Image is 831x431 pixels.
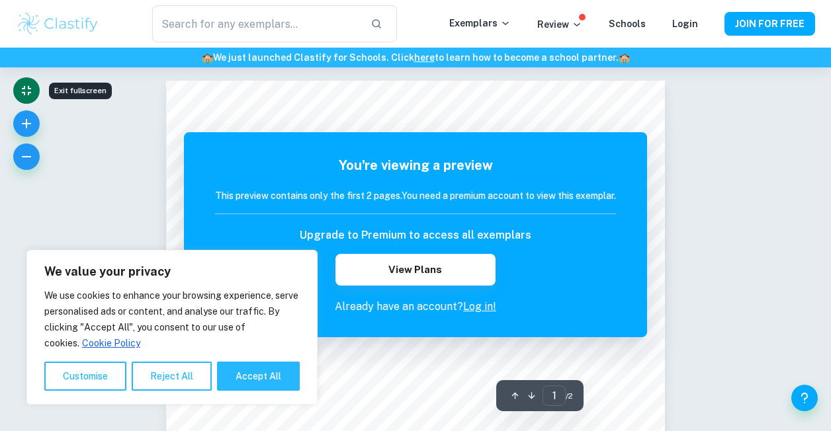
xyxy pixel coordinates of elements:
[26,250,318,405] div: We value your privacy
[609,19,646,29] a: Schools
[132,362,212,391] button: Reject All
[672,19,698,29] a: Login
[44,264,300,280] p: We value your privacy
[566,390,573,402] span: / 2
[44,288,300,351] p: We use cookies to enhance your browsing experience, serve personalised ads or content, and analys...
[152,5,360,42] input: Search for any exemplars...
[215,299,616,315] p: Already have an account?
[300,227,531,243] h6: Upgrade to Premium to access all exemplars
[49,83,112,99] div: Exit fullscreen
[463,300,496,313] a: Log in!
[13,77,40,104] button: Exit fullscreen
[215,155,616,175] h5: You're viewing a preview
[619,52,630,63] span: 🏫
[791,385,818,411] button: Help and Feedback
[202,52,213,63] span: 🏫
[44,362,126,391] button: Customise
[335,254,496,286] button: View Plans
[537,17,582,32] p: Review
[724,12,815,36] button: JOIN FOR FREE
[217,362,300,391] button: Accept All
[3,50,828,65] h6: We just launched Clastify for Schools. Click to learn how to become a school partner.
[81,337,141,349] a: Cookie Policy
[16,11,100,37] img: Clastify logo
[449,16,511,30] p: Exemplars
[215,188,616,203] h6: This preview contains only the first 2 pages. You need a premium account to view this exemplar.
[414,52,435,63] a: here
